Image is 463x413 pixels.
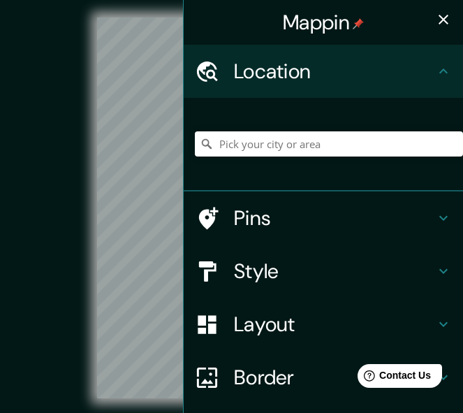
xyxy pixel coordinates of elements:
h4: Pins [234,205,435,231]
canvas: Map [97,17,366,398]
h4: Border [234,365,435,390]
div: Layout [184,298,463,351]
h4: Layout [234,312,435,337]
img: pin-icon.png [353,18,364,29]
div: Style [184,245,463,298]
h4: Mappin [283,10,364,35]
h4: Style [234,259,435,284]
input: Pick your city or area [195,131,463,157]
div: Border [184,351,463,404]
div: Location [184,45,463,98]
iframe: Help widget launcher [339,358,448,398]
div: Pins [184,191,463,245]
h4: Location [234,59,435,84]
